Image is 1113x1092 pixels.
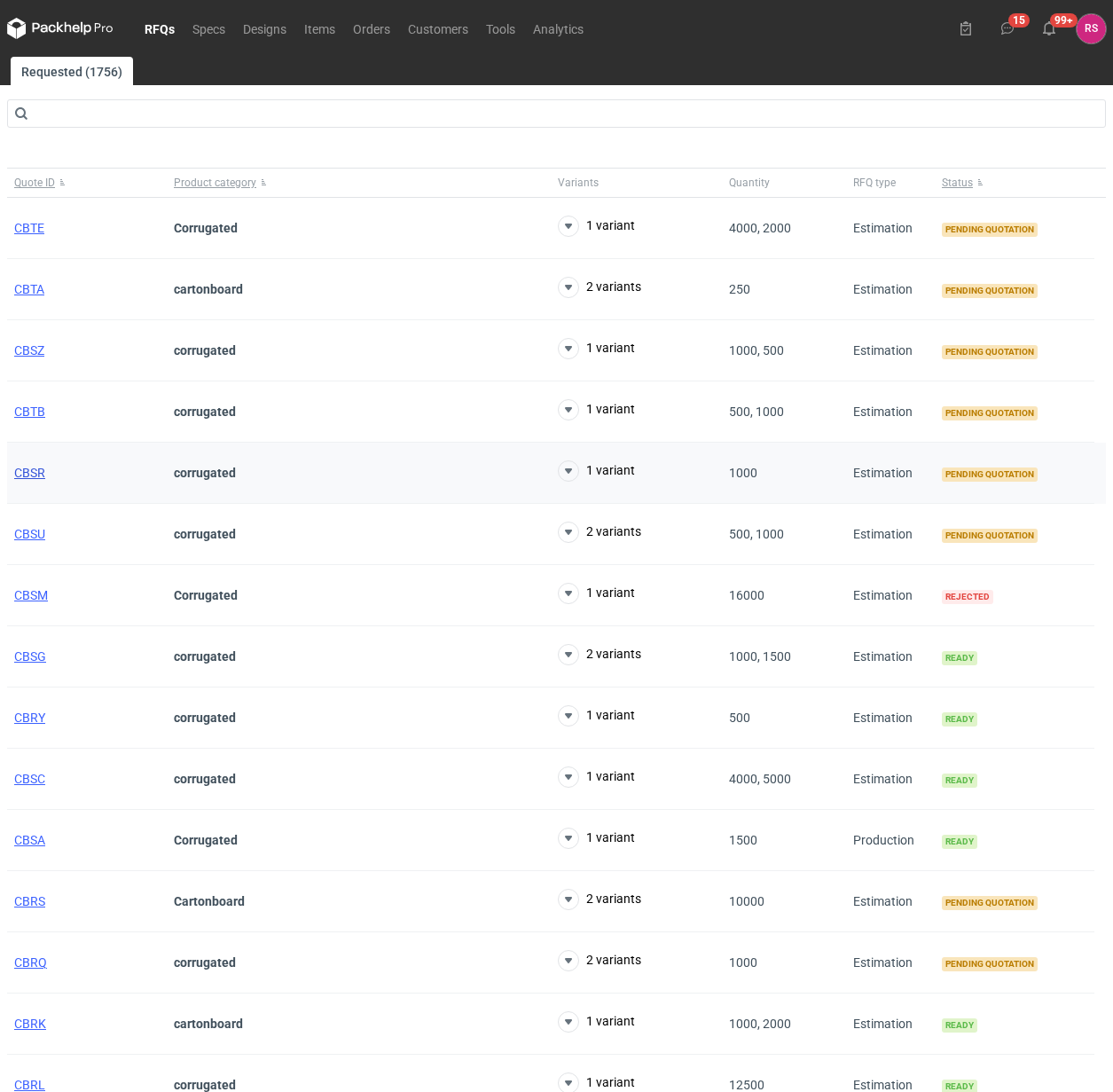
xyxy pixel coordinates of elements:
[558,338,635,359] button: 1 variant
[942,774,977,788] span: Ready
[729,527,784,541] span: 500, 1000
[174,833,238,847] strong: Corrugated
[14,649,46,664] a: CBSG
[942,590,993,604] span: Rejected
[14,221,44,235] a: CBTE
[942,835,977,849] span: Ready
[399,18,477,39] a: Customers
[14,466,45,480] span: CBSR
[729,221,791,235] span: 4000, 2000
[174,343,236,357] strong: corrugated
[942,223,1038,237] span: Pending quotation
[14,833,45,847] a: CBSA
[174,772,236,786] strong: corrugated
[846,932,935,994] div: Estimation
[14,1017,46,1031] a: CBRK
[14,1078,45,1092] a: CBRL
[174,176,256,190] span: Product category
[14,405,45,419] a: CBTB
[1077,14,1106,43] div: Rafał Stani
[1077,14,1106,43] button: RS
[14,955,47,970] a: CBRQ
[558,705,635,727] button: 1 variant
[942,406,1038,420] span: Pending quotation
[935,169,1094,197] button: Status
[558,1011,635,1033] button: 1 variant
[558,522,641,543] button: 2 variants
[993,14,1022,43] button: 15
[729,772,791,786] span: 4000, 5000
[174,649,236,664] strong: corrugated
[14,527,45,541] a: CBSU
[846,810,935,871] div: Production
[14,772,45,786] a: CBSC
[558,583,635,604] button: 1 variant
[14,894,45,908] a: CBRS
[14,711,45,725] a: CBRY
[942,1018,977,1033] span: Ready
[846,443,935,504] div: Estimation
[167,169,551,197] button: Product category
[846,565,935,626] div: Estimation
[7,169,167,197] button: Quote ID
[558,176,599,190] span: Variants
[558,216,635,237] button: 1 variant
[846,381,935,443] div: Estimation
[729,176,770,190] span: Quantity
[174,711,236,725] strong: corrugated
[558,950,641,971] button: 2 variants
[174,894,245,908] strong: Cartonboard
[729,711,750,725] span: 500
[942,957,1038,971] span: Pending quotation
[942,345,1038,359] span: Pending quotation
[477,18,524,39] a: Tools
[14,588,48,602] a: CBSM
[558,766,635,788] button: 1 variant
[729,1017,791,1031] span: 1000, 2000
[846,994,935,1055] div: Estimation
[174,221,238,235] strong: Corrugated
[729,282,750,296] span: 250
[14,282,44,296] a: CBTA
[942,651,977,665] span: Ready
[174,955,236,970] strong: corrugated
[174,466,236,480] strong: corrugated
[234,18,295,39] a: Designs
[729,649,791,664] span: 1000, 1500
[174,588,238,602] strong: Corrugated
[344,18,399,39] a: Orders
[1035,14,1063,43] button: 99+
[846,320,935,381] div: Estimation
[729,405,784,419] span: 500, 1000
[729,588,764,602] span: 16000
[942,529,1038,543] span: Pending quotation
[846,198,935,259] div: Estimation
[14,343,44,357] a: CBSZ
[184,18,234,39] a: Specs
[942,176,973,190] span: Status
[729,343,784,357] span: 1000, 500
[295,18,344,39] a: Items
[729,894,764,908] span: 10000
[174,527,236,541] strong: corrugated
[11,57,133,85] a: Requested (1756)
[558,460,635,482] button: 1 variant
[174,1078,236,1092] strong: corrugated
[729,466,757,480] span: 1000
[846,749,935,810] div: Estimation
[558,889,641,910] button: 2 variants
[558,644,641,665] button: 2 variants
[853,176,896,190] span: RFQ type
